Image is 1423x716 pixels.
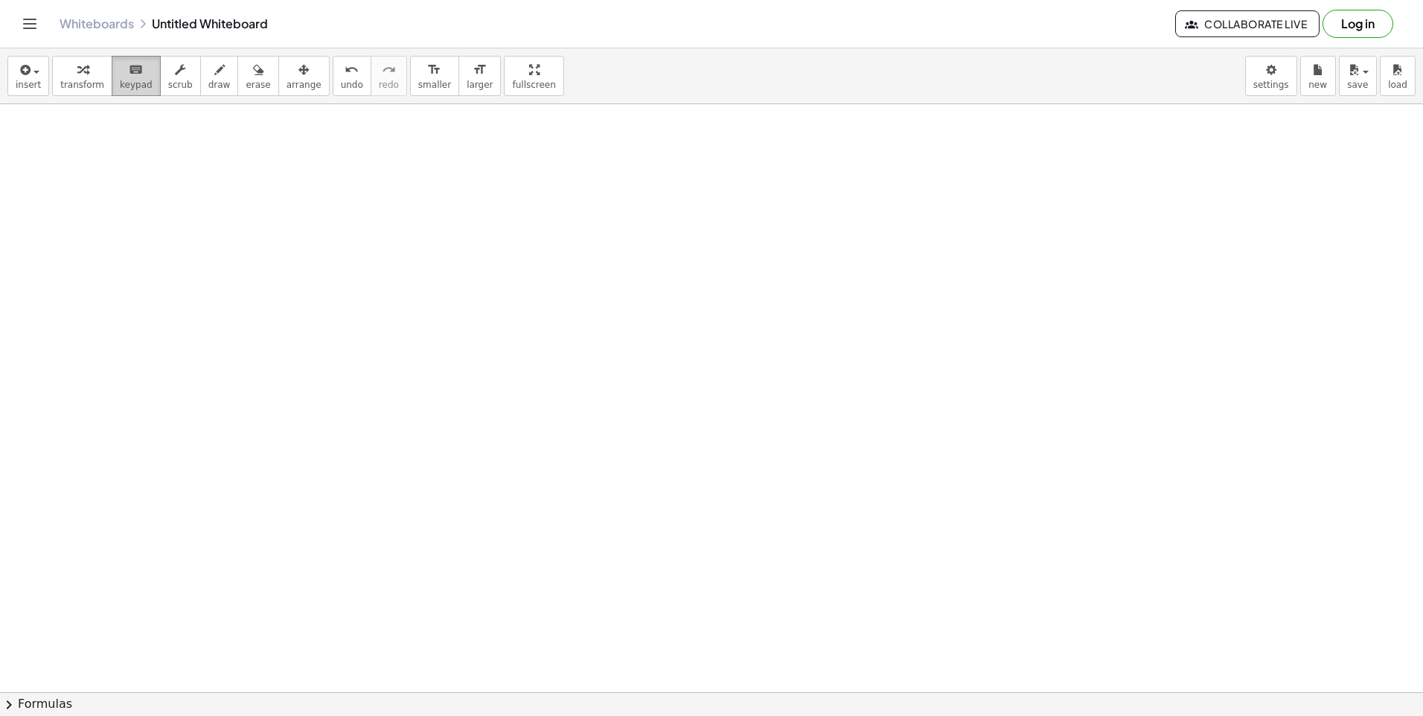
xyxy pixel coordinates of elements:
button: new [1300,56,1336,96]
span: save [1347,80,1368,90]
span: insert [16,80,41,90]
i: undo [345,61,359,79]
span: undo [341,80,363,90]
button: Collaborate Live [1175,10,1320,37]
i: redo [382,61,396,79]
button: scrub [160,56,201,96]
span: Collaborate Live [1188,17,1307,31]
button: settings [1245,56,1297,96]
button: insert [7,56,49,96]
button: Log in [1323,10,1393,38]
span: arrange [287,80,322,90]
i: format_size [473,61,487,79]
button: undoundo [333,56,371,96]
button: Toggle navigation [18,12,42,36]
button: keyboardkeypad [112,56,161,96]
button: draw [200,56,239,96]
span: transform [60,80,104,90]
span: draw [208,80,231,90]
button: redoredo [371,56,407,96]
i: format_size [427,61,441,79]
span: scrub [168,80,193,90]
span: smaller [418,80,451,90]
span: fullscreen [512,80,555,90]
span: settings [1253,80,1289,90]
button: arrange [278,56,330,96]
span: load [1388,80,1407,90]
span: erase [246,80,270,90]
a: Whiteboards [60,16,134,31]
button: format_sizelarger [458,56,501,96]
button: transform [52,56,112,96]
button: erase [237,56,278,96]
button: fullscreen [504,56,563,96]
span: larger [467,80,493,90]
span: keypad [120,80,153,90]
button: load [1380,56,1416,96]
button: format_sizesmaller [410,56,459,96]
span: redo [379,80,399,90]
button: save [1339,56,1377,96]
i: keyboard [129,61,143,79]
span: new [1308,80,1327,90]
